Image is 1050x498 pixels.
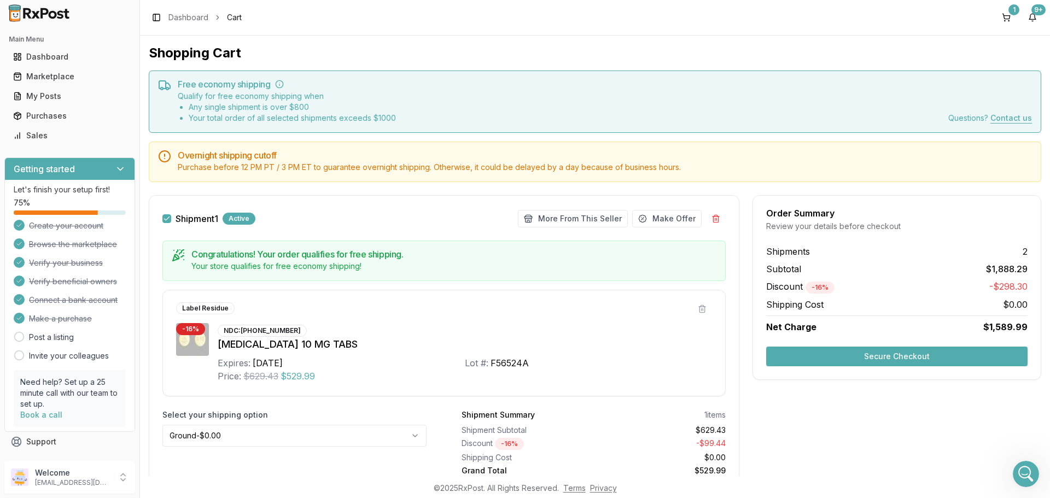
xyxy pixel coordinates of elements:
span: Shipment 1 [176,214,218,223]
div: I will have in your cart [DATE] and will message you [9,180,179,215]
div: JEFFREY says… [9,148,210,181]
div: Qualify for free economy shipping when [178,91,396,124]
div: Dashboard [13,51,126,62]
span: Create your account [29,220,103,231]
a: Dashboard [9,47,131,67]
h1: Shopping Cart [149,44,1041,62]
a: 1 [997,9,1015,26]
img: RxPost Logo [4,4,74,22]
div: 9+ [1031,4,1046,15]
div: I will have in your cart [DATE] and will message you [17,187,171,208]
div: Lot #: [465,356,488,370]
a: Terms [563,483,586,493]
div: Hello, We are looking for a Mounjaro 10mg! Can you help? [48,245,201,267]
span: Cart [227,12,242,23]
div: Price: [218,370,241,383]
button: My Posts [4,87,135,105]
span: Net Charge [766,321,816,332]
div: Purchases [13,110,126,121]
div: Close [192,4,212,24]
button: Make Offer [632,210,702,227]
div: F56524A [491,356,529,370]
div: Marketplace [13,71,126,82]
h1: [PERSON_NAME] [53,5,124,14]
button: Purchases [4,107,135,125]
span: $529.99 [281,370,315,383]
span: 75 % [14,197,30,208]
div: - 16 % [806,282,835,294]
span: 2 [1023,245,1028,258]
div: $629.43 [598,425,726,436]
div: JEFFREY says… [9,239,210,282]
div: Sales [13,130,126,141]
button: Feedback [4,452,135,471]
button: Support [4,432,135,452]
a: My Posts [9,86,131,106]
span: -$298.30 [989,280,1028,294]
img: Profile image for Manuel [31,6,49,24]
div: I wouldn't be able to get it for you [DATE] to ship out if that is ok? [17,112,171,133]
span: Subtotal [766,262,801,276]
div: - $99.44 [598,438,726,450]
div: Order Summary [766,209,1028,218]
button: Gif picker [34,358,43,367]
div: Manuel says… [9,105,210,148]
span: $1,589.99 [983,320,1028,333]
a: Privacy [590,483,617,493]
div: Shipping Cost [462,452,590,463]
button: Secure Checkout [766,347,1028,366]
div: Purchase before 12 PM PT / 3 PM ET to guarantee overnight shipping. Otherwise, it could be delaye... [178,162,1032,173]
h2: Main Menu [9,35,131,44]
a: Invite your colleagues [29,350,109,361]
button: Send a message… [188,354,205,371]
button: Sales [4,127,135,144]
button: Emoji picker [17,358,26,367]
button: Home [171,4,192,25]
div: Grand Total [462,465,590,476]
span: Verify beneficial owners [29,276,117,287]
div: Label Residue [176,302,235,314]
a: Purchases [9,106,131,126]
div: Shipment Summary [462,409,535,420]
h5: Overnight shipping cutoff [178,151,1032,160]
div: JEFFREY says… [9,62,210,105]
a: Post a listing [29,332,74,343]
a: Book a call [20,410,62,419]
div: - 16 % [495,438,524,450]
div: Discount [462,438,590,450]
h3: Getting started [14,162,75,175]
div: 1 items [704,409,726,420]
button: go back [7,4,28,25]
a: Dashboard [168,12,208,23]
p: Active 16h ago [53,14,106,25]
a: Sales [9,126,131,145]
a: Marketplace [9,67,131,86]
p: Need help? Set up a 25 minute call with our team to set up. [20,377,119,409]
h5: Congratulations! Your order qualifies for free shipping. [191,250,716,259]
div: $529.99 [598,465,726,476]
button: Dashboard [4,48,135,66]
span: $0.00 [1003,298,1028,311]
div: yes [188,155,201,166]
h5: Free economy shipping [178,80,1032,89]
div: Geez! got another one.. can you find 2 boxes?? TY [39,282,210,317]
button: Marketplace [4,68,135,85]
div: My Posts [13,91,126,102]
button: More From This Seller [518,210,628,227]
div: Hello, We are looking for a Mounjaro 10mg! Can you help? [39,239,210,273]
div: I wouldn't be able to get it for you [DATE] to ship out if that is ok? [9,105,179,139]
div: [MEDICAL_DATA] 10 MG TABS [218,337,712,352]
div: yes [179,148,210,172]
span: $1,888.29 [986,262,1028,276]
button: Upload attachment [52,358,61,367]
span: Make a purchase [29,313,92,324]
div: NDC: [PHONE_NUMBER] [218,325,307,337]
div: Review your details before checkout [766,221,1028,232]
label: Select your shipping option [162,409,427,420]
p: Let's finish your setup first! [14,184,126,195]
div: Questions? [948,113,1032,124]
span: Discount [766,281,835,292]
img: Jardiance 10 MG TABS [176,323,209,356]
div: [DATE] [9,224,210,239]
span: $629.43 [243,370,278,383]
